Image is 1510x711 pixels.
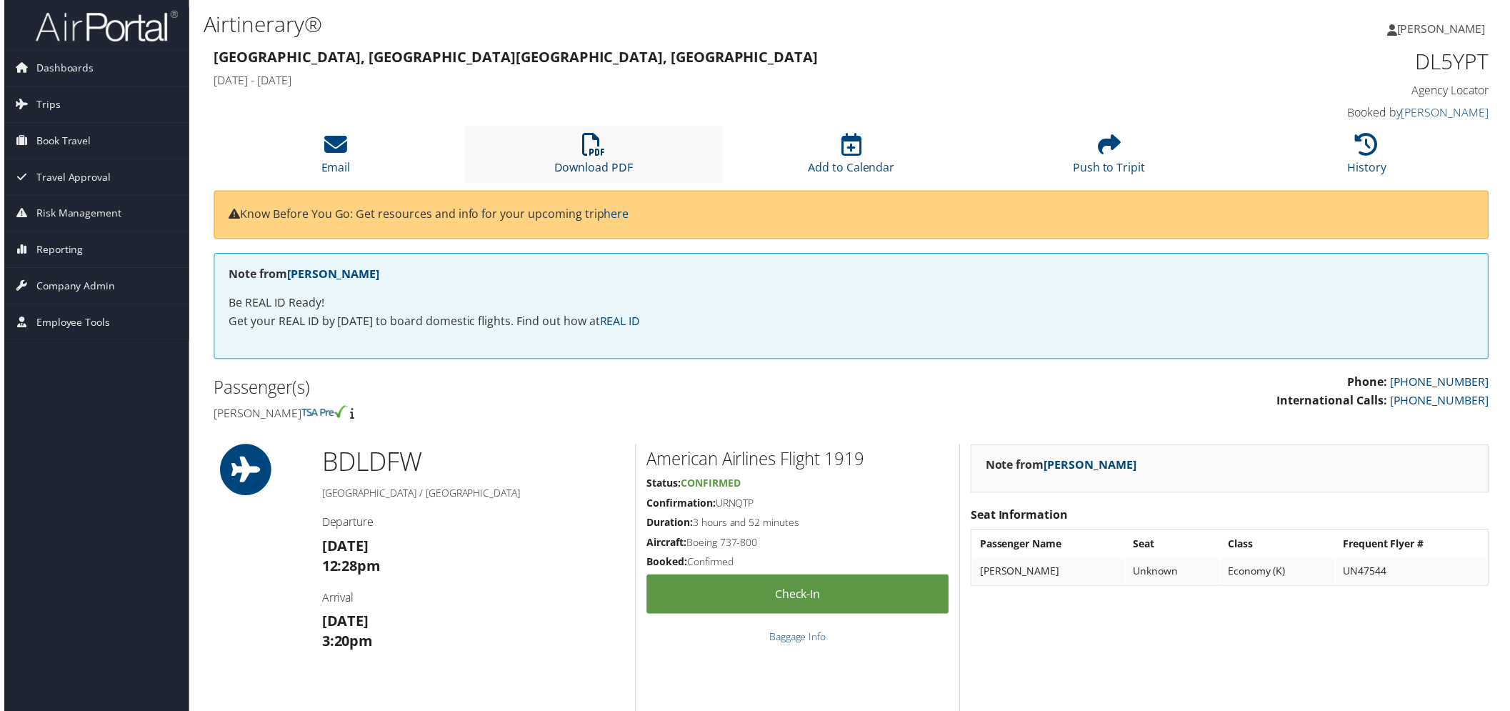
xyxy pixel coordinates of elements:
a: [PHONE_NUMBER] [1393,376,1492,392]
strong: Duration: [646,518,692,532]
strong: Booked: [646,557,686,571]
a: Download PDF [553,141,632,176]
strong: International Calls: [1279,394,1390,410]
h4: Booked by [1188,105,1492,121]
h4: [PERSON_NAME] [211,407,841,423]
a: [PERSON_NAME] [284,267,377,283]
span: Risk Management [32,197,118,232]
a: REAL ID [599,314,639,330]
h4: Agency Locator [1188,83,1492,99]
strong: [GEOGRAPHIC_DATA], [GEOGRAPHIC_DATA] [GEOGRAPHIC_DATA], [GEOGRAPHIC_DATA] [211,47,818,66]
a: [PERSON_NAME] [1404,105,1492,121]
a: Email [319,141,348,176]
a: [PERSON_NAME] [1390,7,1503,50]
h2: American Airlines Flight 1919 [646,449,949,473]
td: Unknown [1128,561,1221,587]
strong: [DATE] [319,615,366,634]
h4: Departure [319,517,624,532]
span: Employee Tools [32,306,106,342]
h5: Boeing 737-800 [646,538,949,552]
a: [PHONE_NUMBER] [1393,394,1492,410]
h5: 3 hours and 52 minutes [646,518,949,532]
strong: Status: [646,479,680,492]
span: [PERSON_NAME] [1400,21,1489,36]
span: Dashboards [32,51,90,86]
strong: 12:28pm [319,559,379,578]
h4: [DATE] - [DATE] [211,73,1166,89]
p: Know Before You Go: Get resources and info for your upcoming trip [226,207,1477,225]
a: Push to Tripit [1074,141,1147,176]
a: History [1350,141,1389,176]
span: Book Travel [32,124,87,159]
strong: Note from [986,459,1138,475]
h5: Confirmed [646,557,949,572]
p: Be REAL ID Ready! Get your REAL ID by [DATE] to board domestic flights. Find out how at [226,295,1477,332]
span: Confirmed [680,479,740,492]
h1: BDL DFW [319,447,624,482]
h4: Arrival [319,593,624,609]
h1: DL5YPT [1188,47,1492,77]
span: Reporting [32,233,79,269]
h1: Airtinerary® [200,9,1069,39]
strong: Phone: [1350,376,1390,392]
th: Frequent Flyer # [1339,534,1490,560]
a: here [603,207,628,223]
a: Add to Calendar [808,141,895,176]
a: Check-in [646,577,949,617]
strong: Aircraft: [646,538,686,552]
th: Seat [1128,534,1221,560]
span: Travel Approval [32,160,107,196]
td: Economy (K) [1223,561,1337,587]
strong: Confirmation: [646,499,715,512]
td: UN47544 [1339,561,1490,587]
strong: Note from [226,267,377,283]
th: Passenger Name [974,534,1126,560]
th: Class [1223,534,1337,560]
span: Trips [32,87,56,123]
h5: [GEOGRAPHIC_DATA] / [GEOGRAPHIC_DATA] [319,489,624,503]
span: Company Admin [32,269,111,305]
a: [PERSON_NAME] [1045,459,1138,475]
strong: Seat Information [971,509,1069,525]
h5: URNQTP [646,499,949,513]
img: tsa-precheck.png [299,407,345,420]
td: [PERSON_NAME] [974,561,1126,587]
strong: 3:20pm [319,635,371,654]
a: Baggage Info [769,633,826,647]
strong: [DATE] [319,539,366,558]
h2: Passenger(s) [211,377,841,402]
img: airportal-logo.png [31,9,174,43]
